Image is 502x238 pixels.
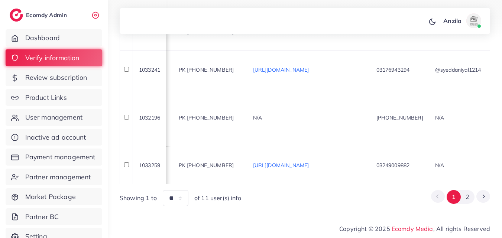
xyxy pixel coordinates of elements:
[179,162,234,169] span: PK [PHONE_NUMBER]
[179,66,234,73] span: PK [PHONE_NUMBER]
[25,33,60,43] span: Dashboard
[25,93,67,102] span: Product Links
[6,29,102,46] a: Dashboard
[376,66,410,73] span: 03176943294
[461,190,475,204] button: Go to page 2
[139,66,160,73] span: 1033241
[433,224,490,233] span: , All rights Reserved
[392,225,433,232] a: Ecomdy Media
[6,149,102,166] a: Payment management
[253,66,309,73] a: [URL][DOMAIN_NAME]
[120,194,157,202] span: Showing 1 to
[447,190,460,204] button: Go to page 1
[253,162,309,169] a: [URL][DOMAIN_NAME]
[25,152,95,162] span: Payment management
[25,53,80,63] span: Verify information
[6,69,102,86] a: Review subscription
[6,89,102,106] a: Product Links
[6,169,102,186] a: Partner management
[253,114,262,121] span: N/A
[476,190,490,203] button: Go to next page
[25,113,82,122] span: User management
[435,114,444,121] span: N/A
[139,162,160,169] span: 1033259
[435,66,481,73] span: @syeddaniyal1214
[25,133,86,142] span: Inactive ad account
[25,192,76,202] span: Market Package
[6,129,102,146] a: Inactive ad account
[439,13,484,28] a: Anzilaavatar
[339,224,490,233] span: Copyright © 2025
[26,12,69,19] h2: Ecomdy Admin
[6,49,102,66] a: Verify information
[431,190,490,204] ul: Pagination
[6,188,102,205] a: Market Package
[25,172,91,182] span: Partner management
[10,9,69,22] a: logoEcomdy Admin
[443,16,461,25] p: Anzila
[194,194,241,202] span: of 11 user(s) info
[6,208,102,225] a: Partner BC
[179,114,234,121] span: PK [PHONE_NUMBER]
[139,114,160,121] span: 1032196
[25,73,87,82] span: Review subscription
[376,114,423,121] span: [PHONE_NUMBER]
[10,9,23,22] img: logo
[376,162,410,169] span: 03249009882
[435,162,444,169] span: N/A
[466,13,481,28] img: avatar
[6,109,102,126] a: User management
[25,212,59,222] span: Partner BC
